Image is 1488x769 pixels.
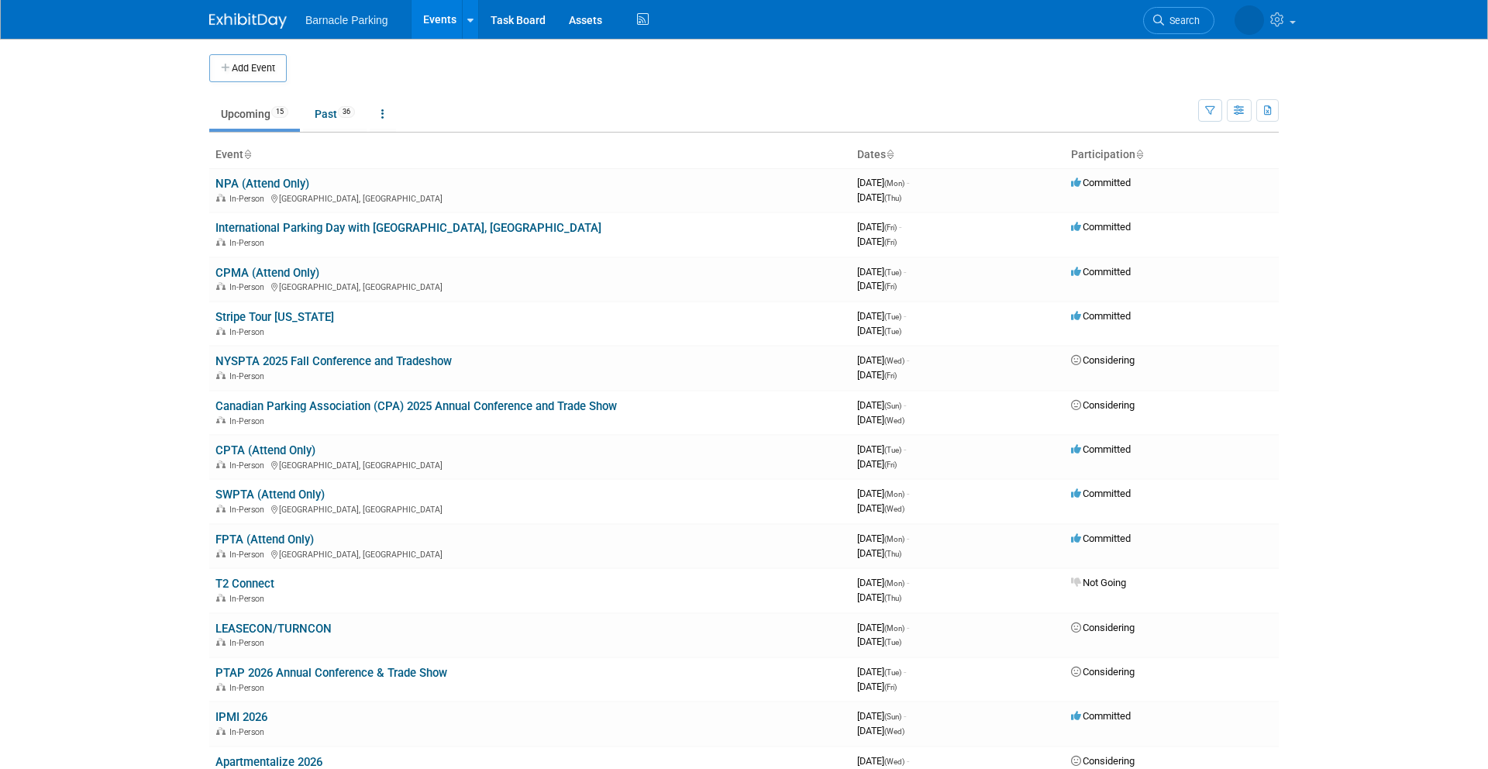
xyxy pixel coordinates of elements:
span: (Fri) [884,223,897,232]
a: Sort by Event Name [243,148,251,160]
img: In-Person Event [216,371,226,379]
span: - [899,221,901,233]
span: (Fri) [884,282,897,291]
span: [DATE] [857,591,901,603]
img: ExhibitDay [209,13,287,29]
span: In-Person [229,727,269,737]
span: (Wed) [884,757,904,766]
img: In-Person Event [216,238,226,246]
span: - [907,755,909,767]
a: Upcoming15 [209,99,300,129]
span: [DATE] [857,547,901,559]
span: [DATE] [857,488,909,499]
img: In-Person Event [216,505,226,512]
img: In-Person Event [216,282,226,290]
span: (Fri) [884,460,897,469]
a: LEASECON/TURNCON [215,622,332,636]
span: [DATE] [857,221,901,233]
a: PTAP 2026 Annual Conference & Trade Show [215,666,447,680]
span: In-Person [229,416,269,426]
a: T2 Connect [215,577,274,591]
span: (Fri) [884,683,897,691]
span: - [907,488,909,499]
img: In-Person Event [216,194,226,202]
img: In-Person Event [216,550,226,557]
th: Dates [851,142,1065,168]
span: [DATE] [857,502,904,514]
span: Considering [1071,622,1135,633]
span: 15 [271,106,288,118]
span: [DATE] [857,369,897,381]
span: [DATE] [857,354,909,366]
span: [DATE] [857,622,909,633]
span: - [904,399,906,411]
span: (Fri) [884,238,897,247]
a: CPTA (Attend Only) [215,443,315,457]
span: 36 [338,106,355,118]
span: In-Person [229,550,269,560]
span: [DATE] [857,325,901,336]
a: Canadian Parking Association (CPA) 2025 Annual Conference and Trade Show [215,399,617,413]
span: In-Person [229,194,269,204]
span: - [904,666,906,678]
span: (Tue) [884,327,901,336]
span: (Wed) [884,416,904,425]
span: In-Person [229,505,269,515]
a: Sort by Start Date [886,148,894,160]
span: [DATE] [857,533,909,544]
span: (Wed) [884,727,904,736]
span: In-Person [229,683,269,693]
a: NPA (Attend Only) [215,177,309,191]
span: Committed [1071,266,1131,278]
span: [DATE] [857,177,909,188]
span: (Mon) [884,179,904,188]
span: In-Person [229,594,269,604]
a: IPMI 2026 [215,710,267,724]
img: In-Person Event [216,327,226,335]
span: (Tue) [884,446,901,454]
a: Search [1143,7,1214,34]
span: (Sun) [884,402,901,410]
span: [DATE] [857,681,897,692]
span: (Fri) [884,371,897,380]
span: - [904,266,906,278]
span: - [907,177,909,188]
div: [GEOGRAPHIC_DATA], [GEOGRAPHIC_DATA] [215,280,845,292]
span: [DATE] [857,666,906,678]
span: Committed [1071,221,1131,233]
th: Event [209,142,851,168]
a: Sort by Participation Type [1135,148,1143,160]
span: (Wed) [884,505,904,513]
span: [DATE] [857,310,906,322]
div: [GEOGRAPHIC_DATA], [GEOGRAPHIC_DATA] [215,547,845,560]
span: In-Person [229,460,269,471]
div: [GEOGRAPHIC_DATA], [GEOGRAPHIC_DATA] [215,458,845,471]
span: - [904,710,906,722]
button: Add Event [209,54,287,82]
span: (Mon) [884,535,904,543]
span: Search [1164,15,1200,26]
span: Barnacle Parking [305,14,388,26]
a: Apartmentalize 2026 [215,755,322,769]
a: FPTA (Attend Only) [215,533,314,547]
span: Considering [1071,399,1135,411]
span: Committed [1071,443,1131,455]
a: SWPTA (Attend Only) [215,488,325,502]
img: In-Person Event [216,460,226,468]
span: Committed [1071,488,1131,499]
span: (Mon) [884,624,904,633]
img: In-Person Event [216,638,226,646]
img: Samantha Berardis [1235,5,1264,35]
a: CPMA (Attend Only) [215,266,319,280]
img: In-Person Event [216,416,226,424]
span: Considering [1071,354,1135,366]
span: (Thu) [884,550,901,558]
span: (Tue) [884,638,901,647]
img: In-Person Event [216,594,226,602]
span: In-Person [229,282,269,292]
span: [DATE] [857,280,897,291]
span: (Tue) [884,668,901,677]
span: - [904,443,906,455]
span: [DATE] [857,399,906,411]
div: [GEOGRAPHIC_DATA], [GEOGRAPHIC_DATA] [215,502,845,515]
